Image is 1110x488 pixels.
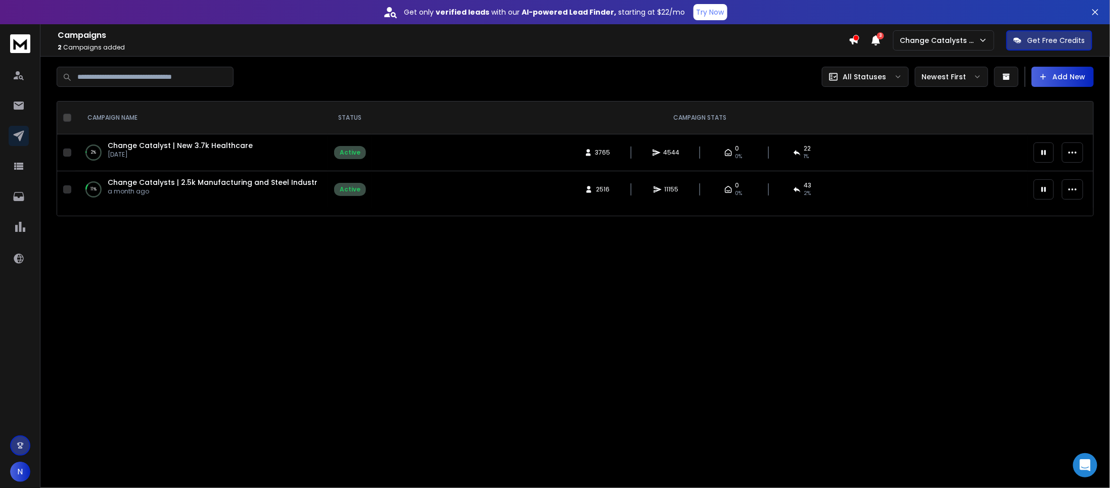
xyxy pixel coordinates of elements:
[596,185,610,193] span: 2516
[804,144,811,153] span: 22
[340,185,360,193] div: Active
[58,29,849,41] h1: Campaigns
[75,171,328,208] td: 11%Change Catalysts | 2.5k Manufacturing and Steel Industriesa month ago
[58,43,849,52] p: Campaigns added
[735,153,743,161] span: 0%
[328,102,372,134] th: STATUS
[735,144,739,153] span: 0
[735,189,743,198] span: 0%
[75,102,328,134] th: CAMPAIGN NAME
[108,177,328,187] a: Change Catalysts | 2.5k Manufacturing and Steel Industries
[595,149,611,157] span: 3765
[522,7,617,17] strong: AI-powered Lead Finder,
[10,462,30,482] button: N
[108,140,253,151] a: Change Catalyst | New 3.7k Healthcare
[404,7,685,17] p: Get only with our starting at $22/mo
[1032,67,1094,87] button: Add New
[108,187,318,196] p: a month ago
[1073,453,1097,477] div: Open Intercom Messenger
[664,149,680,157] span: 4544
[372,102,1028,134] th: CAMPAIGN STATS
[735,181,739,189] span: 0
[697,7,724,17] p: Try Now
[90,184,97,194] p: 11 %
[75,134,328,171] td: 2%Change Catalyst | New 3.7k Healthcare[DATE]
[900,35,979,45] p: Change Catalysts LLC
[843,72,886,82] p: All Statuses
[1028,35,1085,45] p: Get Free Credits
[693,4,727,20] button: Try Now
[340,149,360,157] div: Active
[108,151,253,159] p: [DATE]
[804,189,811,198] span: 2 %
[91,148,96,158] p: 2 %
[877,32,884,39] span: 3
[58,43,62,52] span: 2
[915,67,988,87] button: Newest First
[10,34,30,53] img: logo
[436,7,490,17] strong: verified leads
[1006,30,1092,51] button: Get Free Credits
[804,153,809,161] span: 1 %
[665,185,679,193] span: 11155
[804,181,812,189] span: 43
